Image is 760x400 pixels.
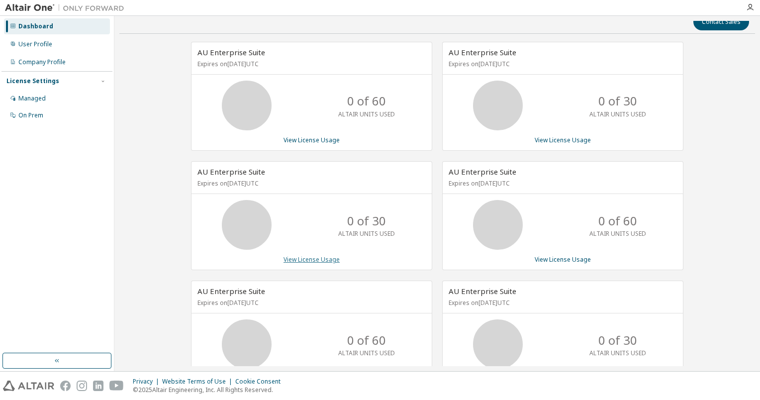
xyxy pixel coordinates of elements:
img: altair_logo.svg [3,381,54,391]
p: Expires on [DATE] UTC [449,179,674,188]
span: AU Enterprise Suite [449,167,516,177]
p: ALTAIR UNITS USED [589,110,646,118]
p: Expires on [DATE] UTC [449,299,674,307]
span: AU Enterprise Suite [197,47,265,57]
img: Altair One [5,3,129,13]
p: © 2025 Altair Engineering, Inc. All Rights Reserved. [133,386,286,394]
img: youtube.svg [109,381,124,391]
p: 0 of 60 [347,93,386,109]
p: ALTAIR UNITS USED [589,229,646,238]
a: View License Usage [535,136,591,144]
span: AU Enterprise Suite [449,286,516,296]
p: ALTAIR UNITS USED [338,349,395,357]
button: Contact Sales [693,13,749,30]
a: View License Usage [284,255,340,264]
p: 0 of 30 [598,332,637,349]
span: AU Enterprise Suite [197,286,265,296]
div: License Settings [6,77,59,85]
img: facebook.svg [60,381,71,391]
div: Cookie Consent [235,378,286,386]
p: 0 of 30 [598,93,637,109]
div: On Prem [18,111,43,119]
p: Expires on [DATE] UTC [449,60,674,68]
p: Expires on [DATE] UTC [197,299,423,307]
div: Website Terms of Use [162,378,235,386]
p: 0 of 60 [347,332,386,349]
span: AU Enterprise Suite [449,47,516,57]
p: ALTAIR UNITS USED [589,349,646,357]
span: AU Enterprise Suite [197,167,265,177]
img: linkedin.svg [93,381,103,391]
div: Managed [18,95,46,102]
p: ALTAIR UNITS USED [338,229,395,238]
a: View License Usage [284,136,340,144]
p: Expires on [DATE] UTC [197,60,423,68]
div: User Profile [18,40,52,48]
div: Privacy [133,378,162,386]
div: Dashboard [18,22,53,30]
a: View License Usage [535,255,591,264]
div: Company Profile [18,58,66,66]
img: instagram.svg [77,381,87,391]
p: 0 of 30 [347,212,386,229]
p: Expires on [DATE] UTC [197,179,423,188]
p: ALTAIR UNITS USED [338,110,395,118]
p: 0 of 60 [598,212,637,229]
